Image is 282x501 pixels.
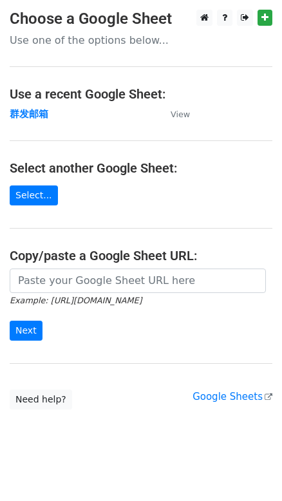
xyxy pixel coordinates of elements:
small: Example: [URL][DOMAIN_NAME] [10,296,142,305]
h3: Choose a Google Sheet [10,10,272,28]
a: 群发邮箱 [10,108,48,120]
h4: Use a recent Google Sheet: [10,86,272,102]
a: Select... [10,185,58,205]
h4: Copy/paste a Google Sheet URL: [10,248,272,263]
input: Next [10,321,42,341]
small: View [171,109,190,119]
a: View [158,108,190,120]
a: Need help? [10,390,72,410]
h4: Select another Google Sheet: [10,160,272,176]
input: Paste your Google Sheet URL here [10,269,266,293]
a: Google Sheets [193,391,272,402]
p: Use one of the options below... [10,33,272,47]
